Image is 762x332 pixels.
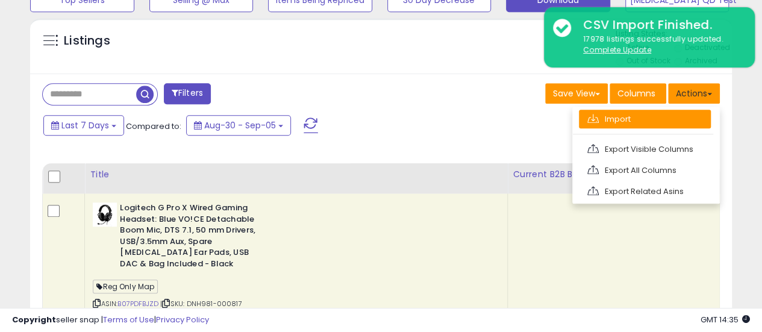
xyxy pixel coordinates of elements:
[579,110,711,128] a: Import
[583,45,651,55] u: Complete Update
[186,115,291,136] button: Aug-30 - Sep-05
[12,315,209,326] div: seller snap | |
[93,280,158,293] span: Reg Only Map
[513,168,714,181] div: Current B2B Buybox Price
[12,314,56,325] strong: Copyright
[156,314,209,325] a: Privacy Policy
[103,314,154,325] a: Terms of Use
[164,83,211,104] button: Filters
[126,121,181,132] span: Compared to:
[64,33,110,49] h5: Listings
[701,314,750,325] span: 2025-09-13 14:35 GMT
[61,119,109,131] span: Last 7 Days
[574,34,746,56] div: 17978 listings successfully updated.
[120,202,266,272] b: Logitech G Pro X Wired Gaming Headset: Blue VO!CE Detachable Boom Mic, DTS 7.1, 50 mm Drivers, US...
[574,16,746,34] div: CSV Import Finished.
[579,182,711,201] a: Export Related Asins
[43,115,124,136] button: Last 7 Days
[668,83,720,104] button: Actions
[617,87,655,99] span: Columns
[545,83,608,104] button: Save View
[93,202,117,227] img: 41Zp00D-yoL._SL40_.jpg
[579,161,711,180] a: Export All Columns
[610,83,666,104] button: Columns
[90,168,502,181] div: Title
[579,140,711,158] a: Export Visible Columns
[204,119,276,131] span: Aug-30 - Sep-05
